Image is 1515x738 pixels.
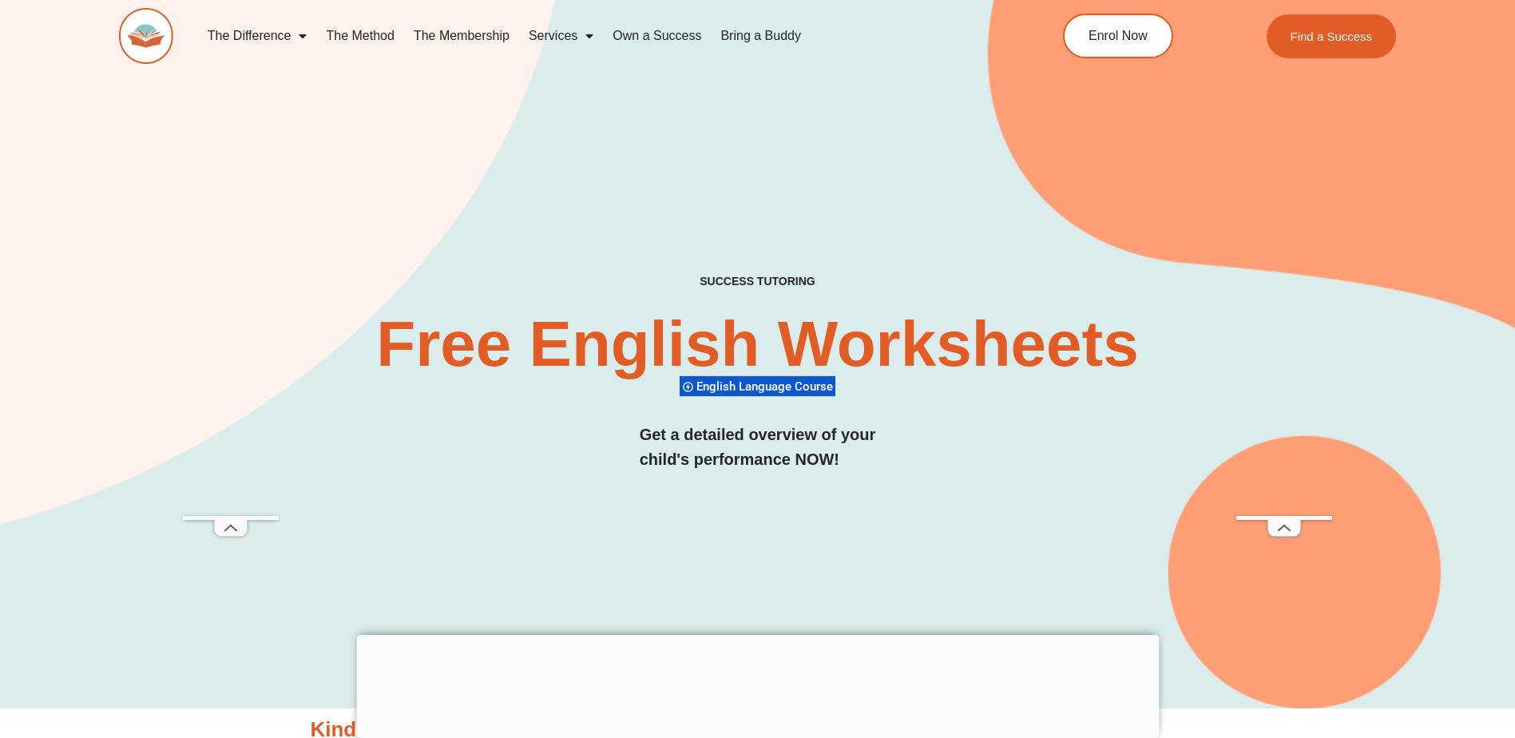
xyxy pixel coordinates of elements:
h3: Get a detailed overview of your child's performance NOW! [640,423,876,472]
a: Own a Success [603,18,711,54]
span: Enrol Now [1089,30,1148,42]
span: Find a Success [1291,30,1373,42]
a: The Membership [404,18,519,54]
div: English Language Course [680,375,835,397]
a: Services [519,18,603,54]
h2: Free English Worksheets​ [336,312,1180,376]
a: Enrol Now [1063,14,1173,58]
a: The Difference [198,18,317,54]
iframe: Advertisement [356,635,1159,734]
a: The Method [316,18,403,54]
nav: Menu [198,18,990,54]
iframe: Advertisement [1236,37,1332,516]
h4: SUCCESS TUTORING​ [569,275,947,288]
span: English Language Course [696,379,838,394]
iframe: Advertisement [183,37,279,516]
a: Find a Success [1267,14,1397,58]
a: Bring a Buddy [711,18,811,54]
